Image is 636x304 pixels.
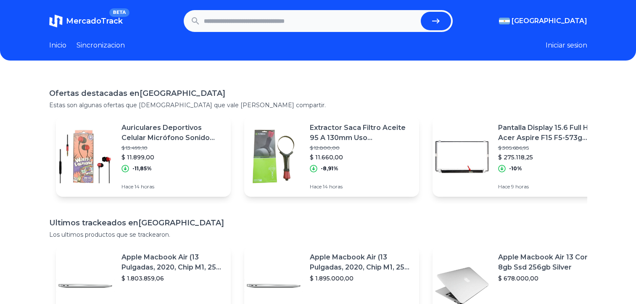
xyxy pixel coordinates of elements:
[49,101,587,109] p: Estas son algunas ofertas que [DEMOGRAPHIC_DATA] que vale [PERSON_NAME] compartir.
[546,40,587,50] button: Iniciar sesion
[121,153,224,161] p: $ 11.899,00
[56,127,115,186] img: Featured image
[321,165,338,172] p: -8,91%
[310,123,412,143] p: Extractor Saca Filtro Aceite 95 A 130mm Uso [PERSON_NAME]
[498,145,601,151] p: $ 305.686,95
[66,16,123,26] span: MercadoTrack
[310,183,412,190] p: Hace 14 horas
[498,153,601,161] p: $ 275.118,25
[244,127,303,186] img: Featured image
[56,116,231,197] a: Featured imageAuriculares Deportivos Celular Micrófono Sonido Premium 3.5m$ 13.499,10$ 11.899,00-...
[49,217,587,229] h1: Ultimos trackeados en [GEOGRAPHIC_DATA]
[509,165,522,172] p: -10%
[109,8,129,17] span: BETA
[512,16,587,26] span: [GEOGRAPHIC_DATA]
[310,145,412,151] p: $ 12.800,00
[498,252,601,272] p: Apple Macbook Air 13 Core I5 8gb Ssd 256gb Silver
[121,123,224,143] p: Auriculares Deportivos Celular Micrófono Sonido Premium 3.5m
[310,274,412,283] p: $ 1.895.000,00
[121,183,224,190] p: Hace 14 horas
[310,252,412,272] p: Apple Macbook Air (13 Pulgadas, 2020, Chip M1, 256 Gb De Ssd, 8 Gb De Ram) - Plata
[310,153,412,161] p: $ 11.660,00
[121,252,224,272] p: Apple Macbook Air (13 Pulgadas, 2020, Chip M1, 256 Gb De Ssd, 8 Gb De Ram) - Plata
[499,16,587,26] button: [GEOGRAPHIC_DATA]
[49,230,587,239] p: Los ultimos productos que se trackearon.
[49,40,66,50] a: Inicio
[498,123,601,143] p: Pantalla Display 15.6 Full Hd Acer Aspire F15 F5-573g Series
[499,18,510,24] img: Argentina
[121,274,224,283] p: $ 1.803.859,06
[49,14,63,28] img: MercadoTrack
[498,274,601,283] p: $ 678.000,00
[498,183,601,190] p: Hace 9 horas
[132,165,152,172] p: -11,85%
[244,116,419,197] a: Featured imageExtractor Saca Filtro Aceite 95 A 130mm Uso [PERSON_NAME]$ 12.800,00$ 11.660,00-8,9...
[49,87,587,99] h1: Ofertas destacadas en [GEOGRAPHIC_DATA]
[121,145,224,151] p: $ 13.499,10
[49,14,123,28] a: MercadoTrackBETA
[433,127,491,186] img: Featured image
[77,40,125,50] a: Sincronizacion
[433,116,607,197] a: Featured imagePantalla Display 15.6 Full Hd Acer Aspire F15 F5-573g Series$ 305.686,95$ 275.118,2...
